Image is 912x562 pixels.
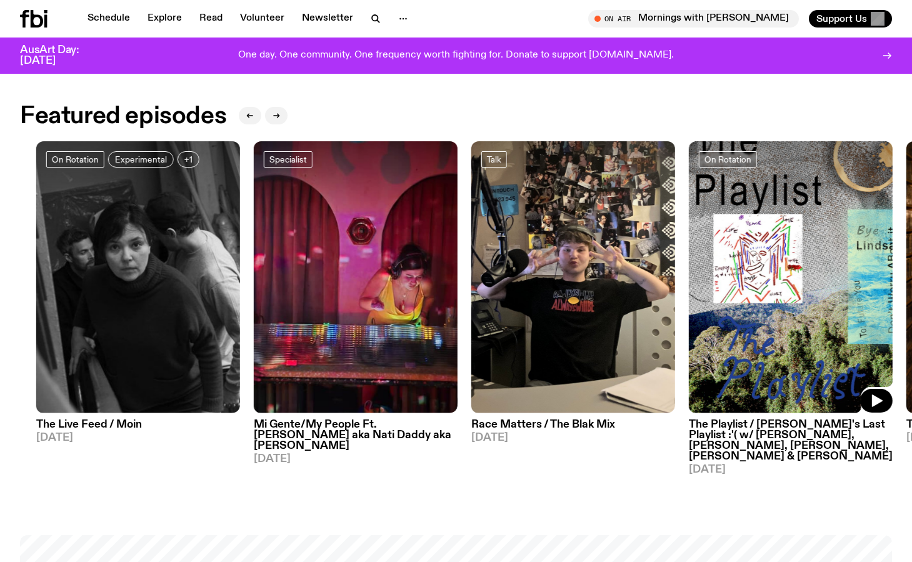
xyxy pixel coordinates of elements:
a: Mi Gente/My People Ft. [PERSON_NAME] aka Nati Daddy aka [PERSON_NAME][DATE] [254,413,458,464]
span: Support Us [816,13,867,24]
a: Newsletter [294,10,361,28]
h3: The Playlist / [PERSON_NAME]'s Last Playlist :'( w/ [PERSON_NAME], [PERSON_NAME], [PERSON_NAME], ... [689,419,893,462]
p: One day. One community. One frequency worth fighting for. Donate to support [DOMAIN_NAME]. [238,50,674,61]
span: [DATE] [471,433,675,443]
a: The Playlist / [PERSON_NAME]'s Last Playlist :'( w/ [PERSON_NAME], [PERSON_NAME], [PERSON_NAME], ... [689,413,893,475]
span: On Rotation [52,154,99,164]
a: On Rotation [46,151,104,168]
a: The Live Feed / Moin[DATE] [36,413,240,443]
a: Race Matters / The Blak Mix[DATE] [471,413,675,443]
span: On Rotation [704,154,751,164]
h3: AusArt Day: [DATE] [20,45,100,66]
h3: Mi Gente/My People Ft. [PERSON_NAME] aka Nati Daddy aka [PERSON_NAME] [254,419,458,451]
a: Schedule [80,10,138,28]
span: [DATE] [689,464,893,475]
a: Read [192,10,230,28]
a: Volunteer [233,10,292,28]
button: On AirMornings with [PERSON_NAME] [588,10,799,28]
a: Talk [481,151,507,168]
span: [DATE] [36,433,240,443]
button: Support Us [809,10,892,28]
span: Specialist [269,154,307,164]
a: Experimental [108,151,174,168]
img: A black and white image of moin on stairs, looking up at the camera. [36,141,240,413]
h3: The Live Feed / Moin [36,419,240,430]
h3: Race Matters / The Blak Mix [471,419,675,430]
a: On Rotation [699,151,757,168]
a: Specialist [264,151,313,168]
span: +1 [184,154,193,164]
button: +1 [178,151,199,168]
h2: Featured episodes [20,105,226,128]
span: Talk [487,154,501,164]
span: [DATE] [254,454,458,464]
span: Experimental [115,154,167,164]
a: Explore [140,10,189,28]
